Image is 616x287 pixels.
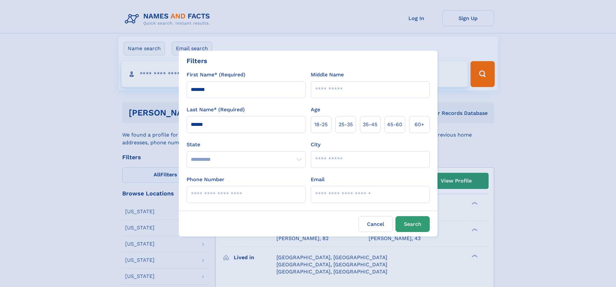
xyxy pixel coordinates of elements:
label: Age [311,106,320,114]
label: Last Name* (Required) [187,106,245,114]
span: 35‑45 [363,121,377,128]
label: Email [311,176,325,183]
label: First Name* (Required) [187,71,245,79]
button: Search [395,216,430,232]
label: State [187,141,306,149]
label: Middle Name [311,71,344,79]
label: Phone Number [187,176,224,183]
span: 45‑60 [387,121,402,128]
span: 18‑25 [314,121,328,128]
label: City [311,141,320,149]
div: Filters [187,56,207,66]
span: 25‑35 [339,121,353,128]
label: Cancel [359,216,393,232]
span: 60+ [415,121,424,128]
